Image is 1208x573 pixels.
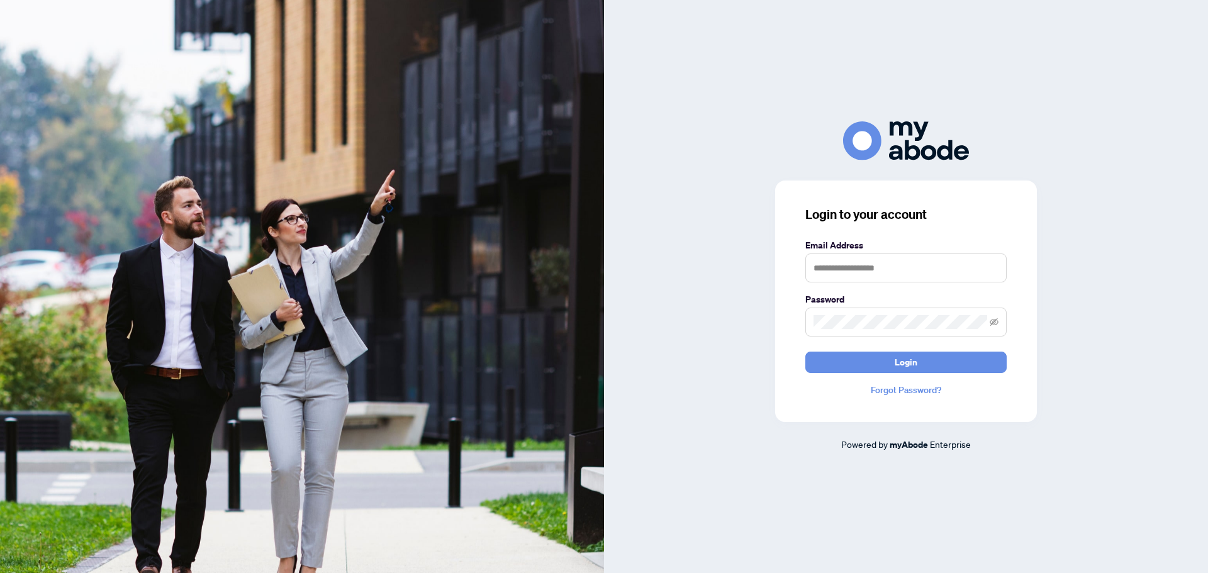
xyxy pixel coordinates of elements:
[805,238,1007,252] label: Email Address
[895,352,917,372] span: Login
[805,292,1007,306] label: Password
[841,438,888,450] span: Powered by
[890,438,928,452] a: myAbode
[805,352,1007,373] button: Login
[990,318,998,326] span: eye-invisible
[843,121,969,160] img: ma-logo
[930,438,971,450] span: Enterprise
[805,383,1007,397] a: Forgot Password?
[805,206,1007,223] h3: Login to your account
